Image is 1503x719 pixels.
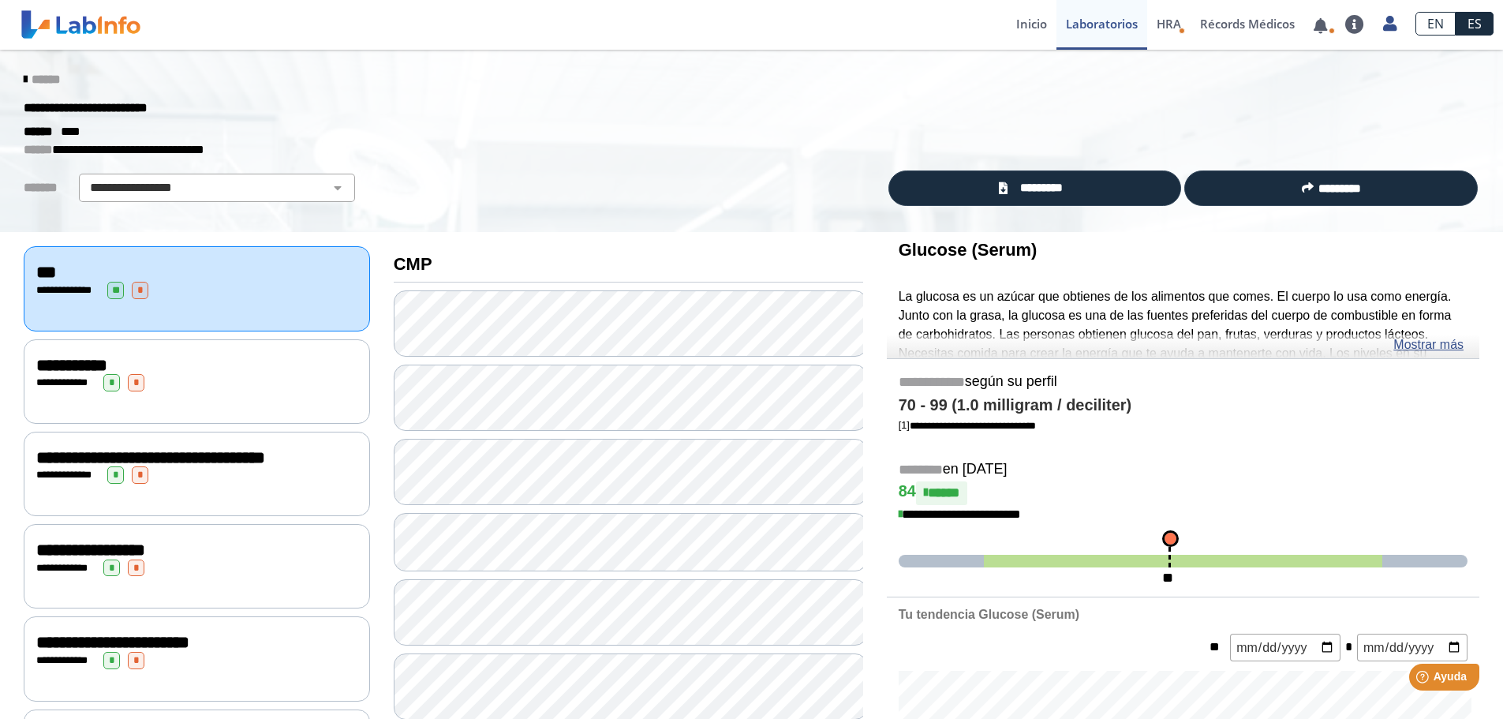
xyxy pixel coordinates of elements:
b: Tu tendencia Glucose (Serum) [899,608,1079,621]
a: ES [1456,12,1494,36]
input: mm/dd/yyyy [1357,634,1467,661]
a: Mostrar más [1393,335,1464,354]
h5: en [DATE] [899,461,1467,479]
a: EN [1415,12,1456,36]
h5: según su perfil [899,373,1467,391]
h4: 84 [899,481,1467,505]
b: Glucose (Serum) [899,240,1038,260]
b: CMP [394,254,432,274]
p: La glucosa es un azúcar que obtienes de los alimentos que comes. El cuerpo lo usa como energía. J... [899,287,1467,401]
input: mm/dd/yyyy [1230,634,1340,661]
span: HRA [1157,16,1181,32]
h4: 70 - 99 (1.0 milligram / deciliter) [899,396,1467,415]
iframe: Help widget launcher [1363,657,1486,702]
a: [1] [899,419,1036,431]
